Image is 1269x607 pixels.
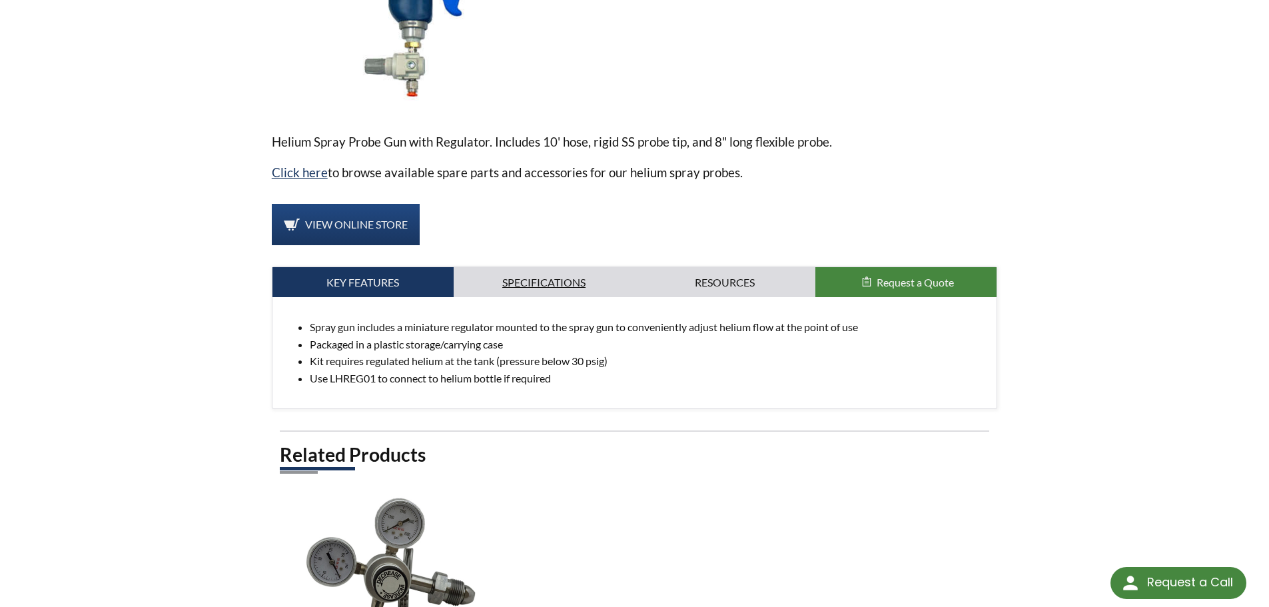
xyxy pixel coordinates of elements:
img: round button [1120,572,1141,594]
h2: Related Products [280,442,990,467]
a: Specifications [454,267,635,298]
div: Request a Call [1147,567,1233,598]
button: Request a Quote [815,267,997,298]
p: to browse available spare parts and accessories for our helium spray probes. [272,163,998,183]
a: Click here [272,165,328,180]
a: Resources [635,267,816,298]
li: Kit requires regulated helium at the tank (pressure below 30 psig) [310,352,987,370]
p: Helium Spray Probe Gun with Regulator. Includes 10' hose, rigid SS probe tip, and 8" long flexibl... [272,132,998,152]
li: Spray gun includes a miniature regulator mounted to the spray gun to conveniently adjust helium f... [310,318,987,336]
li: Use LHREG01 to connect to helium bottle if required [310,370,987,387]
a: Key Features [272,267,454,298]
div: Request a Call [1110,567,1246,599]
li: Packaged in a plastic storage/carrying case [310,336,987,353]
a: View Online Store [272,204,420,245]
span: View Online Store [305,218,408,231]
span: Request a Quote [877,276,954,289]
